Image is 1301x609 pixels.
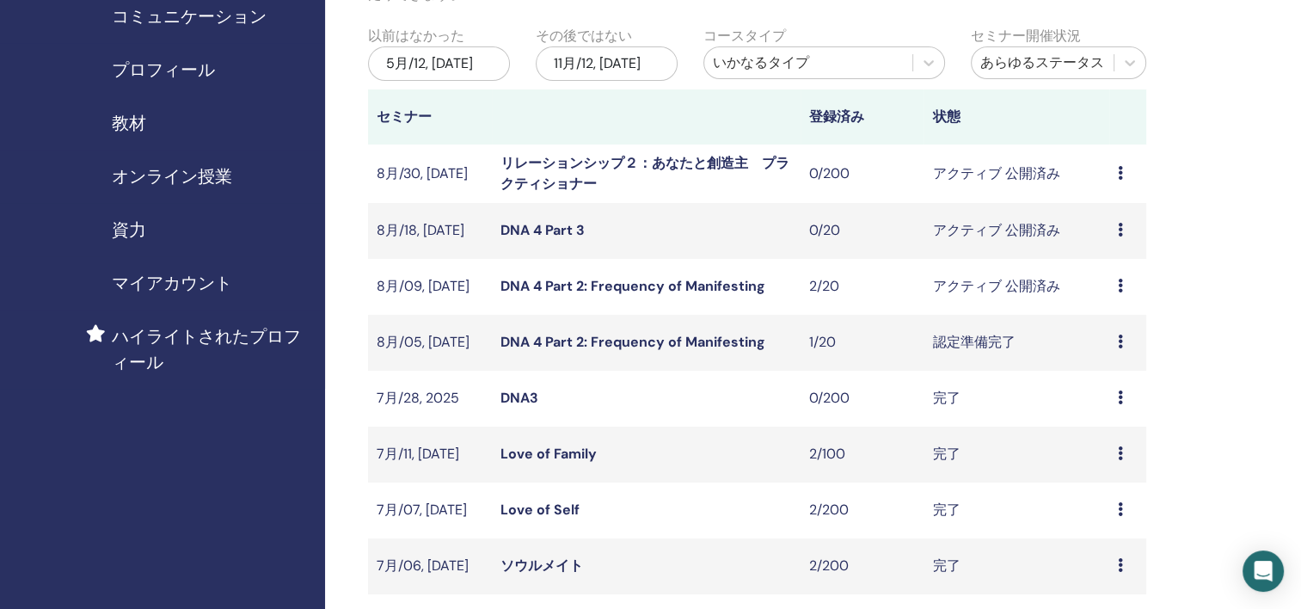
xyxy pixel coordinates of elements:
td: 8月/09, [DATE] [368,259,492,315]
td: 0/200 [801,145,924,203]
td: 0/200 [801,371,924,427]
td: 7月/28, 2025 [368,371,492,427]
label: セミナー開催状況 [971,26,1081,46]
a: DNA3 [500,389,538,407]
span: 教材 [112,110,146,136]
td: 認定準備完了 [924,315,1108,371]
th: 状態 [924,89,1108,145]
td: 7月/11, [DATE] [368,427,492,483]
a: リレーションシップ２：あなたと創造主 プラクティショナー [500,154,789,193]
span: 資力 [112,217,146,243]
td: 2/20 [801,259,924,315]
div: いかなるタイプ [713,52,905,73]
label: コースタイプ [703,26,786,46]
span: オンライン授業 [112,163,232,189]
a: DNA 4 Part 2: Frequency of Manifesting [500,277,765,295]
td: 7月/06, [DATE] [368,538,492,594]
div: 5月/12, [DATE] [368,46,510,81]
td: アクティブ 公開済み [924,259,1108,315]
td: 0/20 [801,203,924,259]
td: 完了 [924,427,1108,483]
td: アクティブ 公開済み [924,203,1108,259]
td: 2/200 [801,538,924,594]
td: 完了 [924,371,1108,427]
td: 1/20 [801,315,924,371]
td: 7月/07, [DATE] [368,483,492,538]
a: ソウルメイト [500,557,583,575]
th: 登録済み [801,89,924,145]
td: 8月/18, [DATE] [368,203,492,259]
td: 完了 [924,483,1108,538]
td: 8月/05, [DATE] [368,315,492,371]
span: プロフィール [112,57,215,83]
td: 2/100 [801,427,924,483]
div: 11月/12, [DATE] [536,46,678,81]
span: コミュニケーション [112,3,267,29]
td: アクティブ 公開済み [924,145,1108,203]
label: その後ではない [536,26,632,46]
div: Open Intercom Messenger [1243,551,1284,592]
td: 8月/30, [DATE] [368,145,492,203]
td: 2/200 [801,483,924,538]
div: あらゆるステータス [980,52,1105,73]
a: Love of Self [500,501,580,519]
label: 以前はなかった [368,26,464,46]
span: ハイライトされたプロフィール [112,323,311,375]
a: Love of Family [500,445,597,463]
a: DNA 4 Part 3 [500,221,585,239]
th: セミナー [368,89,492,145]
td: 完了 [924,538,1108,594]
span: マイアカウント [112,270,232,296]
a: DNA 4 Part 2: Frequency of Manifesting [500,333,765,351]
